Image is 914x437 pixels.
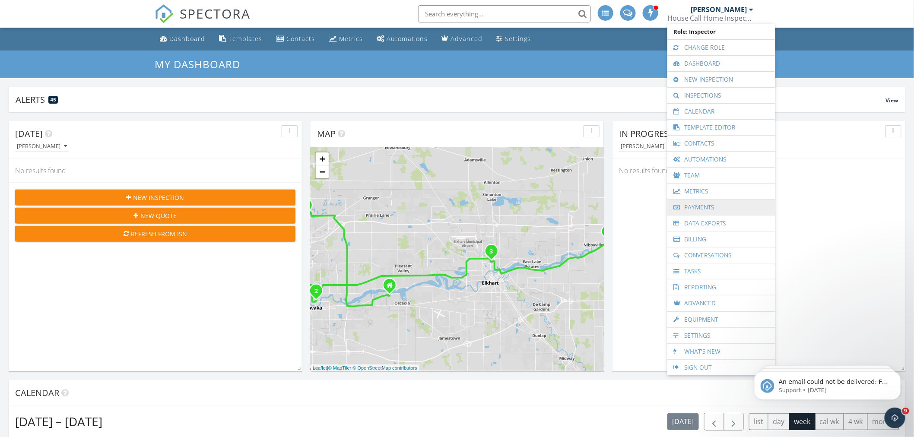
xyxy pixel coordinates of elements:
a: Change Role [672,40,771,55]
a: My Dashboard [155,57,248,71]
button: Previous [704,413,724,431]
span: Map [317,128,336,139]
button: Next [724,413,744,431]
a: Contacts [672,136,771,151]
iframe: Intercom live chat [885,408,905,428]
div: Contacts [286,35,315,43]
a: Sign Out [672,360,771,375]
a: Settings [493,31,534,47]
a: Advanced [438,31,486,47]
a: Dashboard [156,31,209,47]
a: Reporting [672,279,771,295]
span: New Inspection [133,193,184,202]
button: week [789,413,816,430]
a: © OpenStreetMap contributors [353,365,417,370]
a: Automations (Advanced) [373,31,431,47]
div: Alerts [16,94,886,105]
a: Inspections [672,88,771,103]
a: Calendar [672,104,771,119]
a: Dashboard [672,56,771,71]
i: 3 [490,249,493,255]
button: New Inspection [15,190,295,205]
div: Metrics [339,35,363,43]
span: New Quote [141,211,177,220]
span: SPECTORA [180,4,251,22]
button: Refresh from ISN [15,226,295,241]
div: 16282 Continental Ln , Granger, IN 46530 [306,205,311,210]
a: Billing [672,231,771,247]
span: View [886,97,898,104]
a: Metrics [672,184,771,199]
span: 9 [902,408,909,415]
div: 717 E Grove St , Mishawaka, IN 46545 [316,291,321,296]
div: Dashboard [169,35,205,43]
div: Templates [228,35,262,43]
a: Advanced [672,295,771,311]
a: Payments [672,199,771,215]
a: Templates [216,31,266,47]
a: Team [672,168,771,183]
span: [DATE] [15,128,43,139]
div: Advanced [451,35,482,43]
button: 4 wk [844,413,868,430]
i: 2 [314,288,318,294]
a: Settings [672,328,771,343]
a: Metrics [325,31,366,47]
a: Zoom out [316,165,329,178]
a: New Inspection [672,72,771,87]
button: [PERSON_NAME] [15,141,69,152]
div: Refresh from ISN [22,229,289,238]
a: Zoom in [316,152,329,165]
div: [PERSON_NAME] [621,143,671,149]
span: Role: Inspector [672,24,771,39]
div: [PERSON_NAME] [691,5,747,14]
div: [PERSON_NAME] [17,143,67,149]
button: cal wk [815,413,844,430]
a: © MapTiler [328,365,352,370]
iframe: Intercom notifications message [741,353,914,414]
div: Settings [505,35,531,43]
h2: [DATE] – [DATE] [15,413,102,430]
a: Template Editor [672,120,771,135]
a: Tasks [672,263,771,279]
span: In Progress [619,128,673,139]
div: No results found [9,159,302,182]
a: Leaflet [313,365,327,370]
span: Calendar [15,387,59,399]
a: What's New [672,344,771,359]
div: Automations [387,35,428,43]
div: 1508 Loveland Pass Court, Osceola IN 46516 [390,285,395,290]
div: House Call Home Inspection [667,14,754,22]
button: day [768,413,790,430]
a: Equipment [672,312,771,327]
img: The Best Home Inspection Software - Spectora [155,4,174,23]
button: month [867,413,899,430]
a: Contacts [273,31,318,47]
span: 45 [50,97,56,103]
a: Conversations [672,247,771,263]
div: | [311,364,419,372]
div: 128 E Emerald St , Elkhart, IN 46514 [492,251,497,256]
a: SPECTORA [155,12,251,30]
input: Search everything... [418,5,591,22]
div: No results found [613,159,906,182]
a: Automations [672,152,771,167]
button: New Quote [15,208,295,223]
button: list [749,413,768,430]
button: [DATE] [667,413,699,430]
button: [PERSON_NAME] [619,141,673,152]
a: Data Exports [672,215,771,231]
